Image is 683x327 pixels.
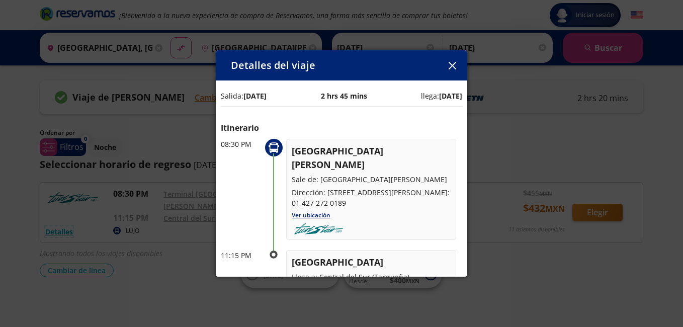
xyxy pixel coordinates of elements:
b: [DATE] [243,91,267,101]
p: 11:15 PM [221,250,261,261]
p: [GEOGRAPHIC_DATA] [292,256,451,269]
a: Ver ubicación [292,211,330,219]
b: [DATE] [439,91,462,101]
img: turistar-lujo.png [292,223,346,234]
p: [GEOGRAPHIC_DATA][PERSON_NAME] [292,144,451,172]
p: Detalles del viaje [231,58,315,73]
p: 2 hrs 45 mins [321,91,367,101]
p: Salida: [221,91,267,101]
p: Itinerario [221,122,462,134]
p: llega: [421,91,462,101]
p: Sale de: [GEOGRAPHIC_DATA][PERSON_NAME] [292,174,451,185]
p: 08:30 PM [221,139,261,149]
p: Llega a: Central del Sur (Taxqueña) [292,272,451,282]
p: Dirección: [STREET_ADDRESS][PERSON_NAME]: 01 427 272 0189 [292,187,451,208]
